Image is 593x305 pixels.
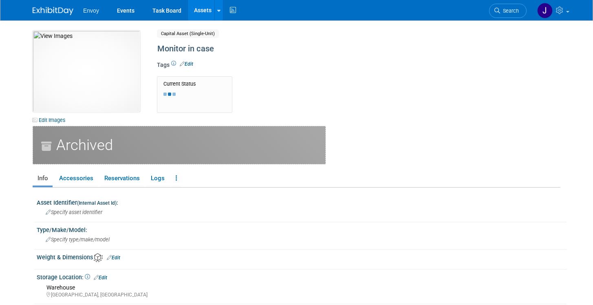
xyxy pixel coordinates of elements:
[46,284,75,291] span: Warehouse
[154,42,505,56] div: Monitor in case
[157,61,505,75] div: Tags
[537,3,553,18] img: Joanna Zerga
[157,29,219,38] span: Capital Asset (Single-Unit)
[94,275,107,281] a: Edit
[33,126,326,164] div: Archived
[37,251,567,262] div: Weight & Dimensions
[83,7,99,14] span: Envoy
[99,171,144,186] a: Reservations
[94,253,103,262] img: Asset Weight and Dimensions
[54,171,98,186] a: Accessories
[33,115,69,125] a: Edit Images
[180,61,193,67] a: Edit
[46,209,102,215] span: Specify asset identifier
[77,200,117,206] small: (Internal Asset Id)
[107,255,120,261] a: Edit
[489,4,527,18] a: Search
[163,93,176,96] img: loading...
[37,197,567,207] div: Asset Identifier :
[500,8,519,14] span: Search
[46,292,560,298] div: [GEOGRAPHIC_DATA], [GEOGRAPHIC_DATA]
[146,171,169,186] a: Logs
[33,171,53,186] a: Info
[46,236,110,243] span: Specify type/make/model
[37,271,567,282] div: Storage Location:
[37,224,567,234] div: Type/Make/Model:
[33,31,140,112] img: View Images
[163,81,226,87] div: Current Status
[33,7,73,15] img: ExhibitDay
